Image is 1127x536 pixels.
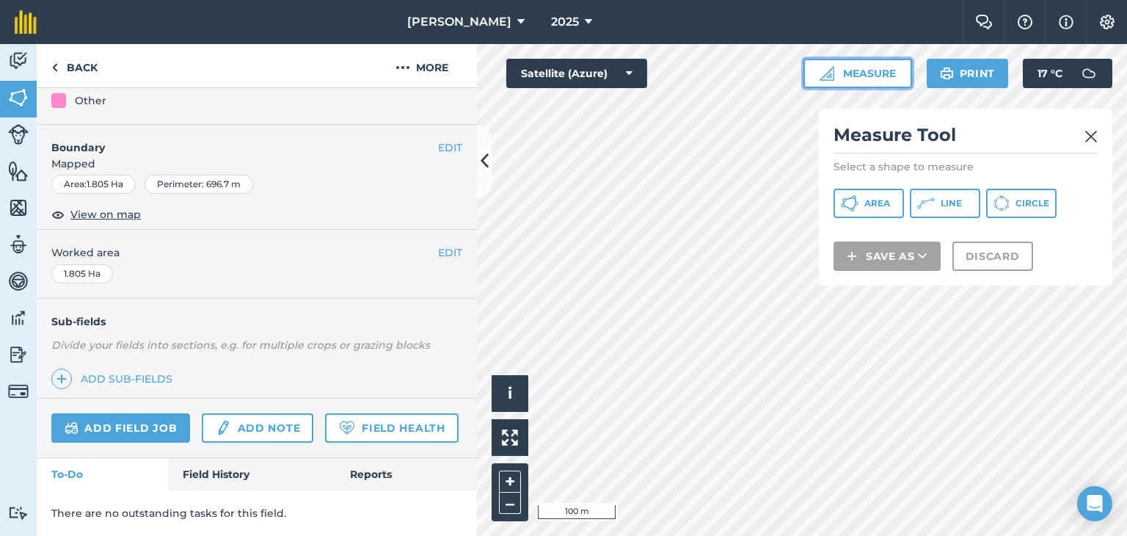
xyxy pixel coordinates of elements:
[37,314,477,330] h4: Sub-fields
[8,160,29,182] img: svg+xml;base64,PHN2ZyB4bWxucz0iaHR0cDovL3d3dy53My5vcmcvMjAwMC9zdmciIHdpZHRoPSI1NiIgaGVpZ2h0PSI2MC...
[499,471,521,493] button: +
[56,370,67,388] img: svg+xml;base64,PHN2ZyB4bWxucz0iaHR0cDovL3d3dy53My5vcmcvMjAwMC9zdmciIHdpZHRoPSIxNCIgaGVpZ2h0PSIyNC...
[910,189,980,218] button: Line
[407,13,511,31] span: [PERSON_NAME]
[8,197,29,219] img: svg+xml;base64,PHN2ZyB4bWxucz0iaHR0cDovL3d3dy53My5vcmcvMjAwMC9zdmciIHdpZHRoPSI1NiIgaGVpZ2h0PSI2MC...
[51,413,190,443] a: Add field job
[927,59,1009,88] button: Print
[940,65,954,82] img: svg+xml;base64,PHN2ZyB4bWxucz0iaHR0cDovL3d3dy53My5vcmcvMjAwMC9zdmciIHdpZHRoPSIxOSIgaGVpZ2h0PSIyNC...
[438,140,462,156] button: EDIT
[986,189,1057,218] button: Circle
[51,505,462,521] p: There are no outstanding tasks for this field.
[37,458,168,490] a: To-Do
[202,413,313,443] a: Add note
[1084,128,1098,145] img: svg+xml;base64,PHN2ZyB4bWxucz0iaHR0cDovL3d3dy53My5vcmcvMjAwMC9zdmciIHdpZHRoPSIyMiIgaGVpZ2h0PSIzMC...
[8,233,29,256] img: svg+xml;base64,PD94bWwgdmVyc2lvbj0iMS4wIiBlbmNvZGluZz0idXRmLTgiPz4KPCEtLSBHZW5lcmF0b3I6IEFkb2JlIE...
[834,189,904,218] button: Area
[8,124,29,145] img: svg+xml;base64,PD94bWwgdmVyc2lvbj0iMS4wIiBlbmNvZGluZz0idXRmLTgiPz4KPCEtLSBHZW5lcmF0b3I6IEFkb2JlIE...
[820,66,834,81] img: Ruler icon
[8,270,29,292] img: svg+xml;base64,PD94bWwgdmVyc2lvbj0iMS4wIiBlbmNvZGluZz0idXRmLTgiPz4KPCEtLSBHZW5lcmF0b3I6IEFkb2JlIE...
[1077,486,1112,521] div: Open Intercom Messenger
[37,125,438,156] h4: Boundary
[51,175,136,194] div: Area : 1.805 Ha
[8,307,29,329] img: svg+xml;base64,PD94bWwgdmVyc2lvbj0iMS4wIiBlbmNvZGluZz0idXRmLTgiPz4KPCEtLSBHZW5lcmF0b3I6IEFkb2JlIE...
[367,44,477,87] button: More
[75,93,106,109] div: Other
[1015,198,1049,209] span: Circle
[1016,15,1034,29] img: A question mark icon
[145,175,253,194] div: Perimeter : 696.7 m
[51,245,462,261] span: Worked area
[51,338,430,352] em: Divide your fields into sections, e.g. for multiple crops or grazing blocks
[51,369,178,389] a: Add sub-fields
[37,156,477,172] span: Mapped
[1023,59,1112,88] button: 17 °C
[1037,59,1062,88] span: 17 ° C
[51,264,113,283] div: 1.805 Ha
[215,419,231,437] img: svg+xml;base64,PD94bWwgdmVyc2lvbj0iMS4wIiBlbmNvZGluZz0idXRmLTgiPz4KPCEtLSBHZW5lcmF0b3I6IEFkb2JlIE...
[8,87,29,109] img: svg+xml;base64,PHN2ZyB4bWxucz0iaHR0cDovL3d3dy53My5vcmcvMjAwMC9zdmciIHdpZHRoPSI1NiIgaGVpZ2h0PSI2MC...
[834,242,941,271] button: Save as
[952,242,1033,271] button: Discard
[65,419,79,437] img: svg+xml;base64,PD94bWwgdmVyc2lvbj0iMS4wIiBlbmNvZGluZz0idXRmLTgiPz4KPCEtLSBHZW5lcmF0b3I6IEFkb2JlIE...
[51,206,65,223] img: svg+xml;base64,PHN2ZyB4bWxucz0iaHR0cDovL3d3dy53My5vcmcvMjAwMC9zdmciIHdpZHRoPSIxOCIgaGVpZ2h0PSIyNC...
[803,59,912,88] button: Measure
[335,458,477,490] a: Reports
[834,123,1098,153] h2: Measure Tool
[506,59,647,88] button: Satellite (Azure)
[864,198,890,209] span: Area
[847,247,857,265] img: svg+xml;base64,PHN2ZyB4bWxucz0iaHR0cDovL3d3dy53My5vcmcvMjAwMC9zdmciIHdpZHRoPSIxNCIgaGVpZ2h0PSIyNC...
[499,493,521,514] button: –
[8,50,29,72] img: svg+xml;base64,PD94bWwgdmVyc2lvbj0iMS4wIiBlbmNvZGluZz0idXRmLTgiPz4KPCEtLSBHZW5lcmF0b3I6IEFkb2JlIE...
[37,44,112,87] a: Back
[438,245,462,261] button: EDIT
[941,198,962,209] span: Line
[551,13,579,31] span: 2025
[1059,13,1073,31] img: svg+xml;base64,PHN2ZyB4bWxucz0iaHR0cDovL3d3dy53My5vcmcvMjAwMC9zdmciIHdpZHRoPSIxNyIgaGVpZ2h0PSIxNy...
[975,15,993,29] img: Two speech bubbles overlapping with the left bubble in the forefront
[8,381,29,402] img: svg+xml;base64,PD94bWwgdmVyc2lvbj0iMS4wIiBlbmNvZGluZz0idXRmLTgiPz4KPCEtLSBHZW5lcmF0b3I6IEFkb2JlIE...
[8,506,29,520] img: svg+xml;base64,PD94bWwgdmVyc2lvbj0iMS4wIiBlbmNvZGluZz0idXRmLTgiPz4KPCEtLSBHZW5lcmF0b3I6IEFkb2JlIE...
[502,430,518,446] img: Four arrows, one pointing top left, one top right, one bottom right and the last bottom left
[492,375,528,412] button: i
[1074,59,1104,88] img: svg+xml;base64,PD94bWwgdmVyc2lvbj0iMS4wIiBlbmNvZGluZz0idXRmLTgiPz4KPCEtLSBHZW5lcmF0b3I6IEFkb2JlIE...
[70,206,141,222] span: View on map
[325,413,458,443] a: Field Health
[834,159,1098,174] p: Select a shape to measure
[508,384,512,402] span: i
[15,10,37,34] img: fieldmargin Logo
[51,206,141,223] button: View on map
[1098,15,1116,29] img: A cog icon
[395,59,410,76] img: svg+xml;base64,PHN2ZyB4bWxucz0iaHR0cDovL3d3dy53My5vcmcvMjAwMC9zdmciIHdpZHRoPSIyMCIgaGVpZ2h0PSIyNC...
[168,458,335,490] a: Field History
[51,59,58,76] img: svg+xml;base64,PHN2ZyB4bWxucz0iaHR0cDovL3d3dy53My5vcmcvMjAwMC9zdmciIHdpZHRoPSI5IiBoZWlnaHQ9IjI0Ii...
[8,344,29,366] img: svg+xml;base64,PD94bWwgdmVyc2lvbj0iMS4wIiBlbmNvZGluZz0idXRmLTgiPz4KPCEtLSBHZW5lcmF0b3I6IEFkb2JlIE...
